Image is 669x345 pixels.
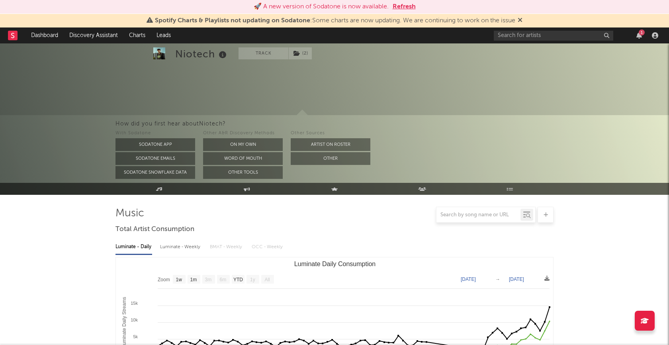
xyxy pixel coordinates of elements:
button: Other [291,152,370,165]
button: Sodatone Snowflake Data [115,166,195,179]
text: 3m [205,277,212,282]
a: Leads [151,27,176,43]
div: Niotech [175,47,229,61]
text: All [264,277,270,282]
div: Other Sources [291,129,370,138]
div: 1 [639,29,645,35]
div: Luminate - Weekly [160,240,202,254]
span: Total Artist Consumption [115,225,194,234]
a: Charts [123,27,151,43]
text: [DATE] [509,276,524,282]
button: Track [239,47,288,59]
text: [DATE] [461,276,476,282]
div: How did you first hear about Niotech ? [115,119,669,129]
button: Sodatone Emails [115,152,195,165]
text: YTD [233,277,243,282]
span: Dismiss [518,18,522,24]
text: 1y [250,277,255,282]
text: Luminate Daily Consumption [294,261,376,267]
button: Word Of Mouth [203,152,283,165]
text: 1m [190,277,197,282]
input: Search by song name or URL [436,212,520,218]
button: (2) [289,47,312,59]
button: 1 [636,32,642,39]
div: Other A&R Discovery Methods [203,129,283,138]
text: 5k [133,334,138,339]
a: Discovery Assistant [64,27,123,43]
span: Spotify Charts & Playlists not updating on Sodatone [155,18,310,24]
button: On My Own [203,138,283,151]
text: → [495,276,500,282]
text: 1w [176,277,182,282]
button: Other Tools [203,166,283,179]
div: 🚀 A new version of Sodatone is now available. [254,2,389,12]
input: Search for artists [494,31,613,41]
text: 10k [131,318,138,322]
text: 6m [220,277,227,282]
button: Refresh [393,2,416,12]
div: With Sodatone [115,129,195,138]
div: Luminate - Daily [115,240,152,254]
text: 15k [131,301,138,306]
button: Artist on Roster [291,138,370,151]
button: Sodatone App [115,138,195,151]
a: Dashboard [25,27,64,43]
text: Zoom [158,277,170,282]
span: : Some charts are now updating. We are continuing to work on the issue [155,18,515,24]
span: ( 2 ) [288,47,312,59]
